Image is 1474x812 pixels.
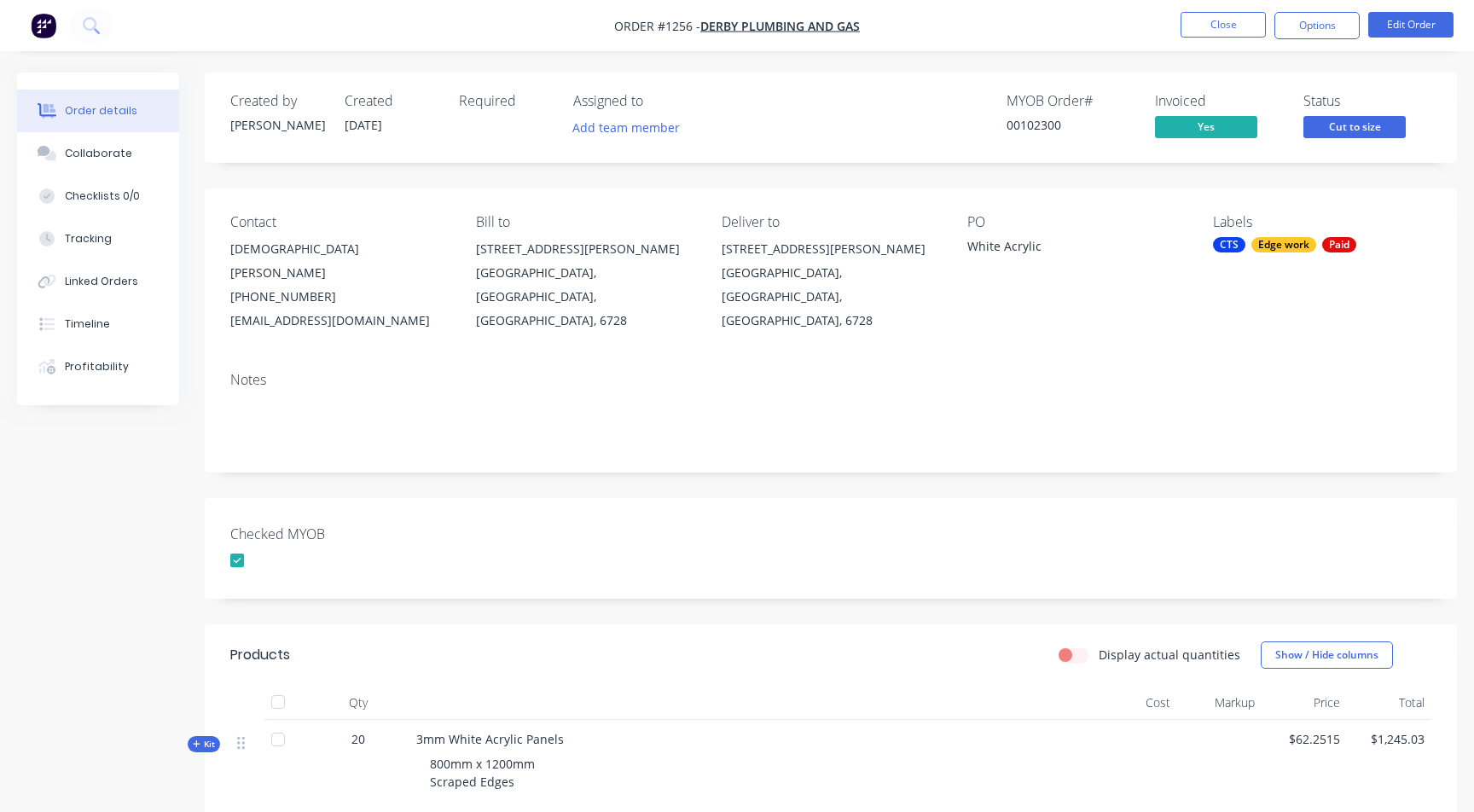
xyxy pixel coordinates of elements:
span: 3mm White Acrylic Panels [416,731,564,747]
img: Factory [31,13,56,38]
button: Close [1181,12,1266,38]
div: [GEOGRAPHIC_DATA], [GEOGRAPHIC_DATA], [GEOGRAPHIC_DATA], 6728 [476,261,694,333]
div: Invoiced [1155,93,1283,109]
div: White Acrylic [967,237,1181,261]
div: Order details [65,103,137,119]
label: Display actual quantities [1099,646,1240,664]
span: $1,245.03 [1354,730,1425,748]
button: Collaborate [17,132,179,175]
div: [DEMOGRAPHIC_DATA][PERSON_NAME][PHONE_NUMBER][EMAIL_ADDRESS][DOMAIN_NAME] [230,237,449,333]
div: Qty [307,686,409,720]
button: Edit Order [1368,12,1454,38]
button: Tracking [17,217,179,260]
span: Yes [1155,116,1257,137]
div: Bill to [476,214,694,230]
div: MYOB Order # [1007,93,1135,109]
div: Total [1347,686,1432,720]
span: 20 [351,730,365,748]
button: Add team member [564,116,689,139]
iframe: Intercom live chat [1416,754,1457,795]
div: [EMAIL_ADDRESS][DOMAIN_NAME] [230,309,449,333]
span: Kit [193,738,215,751]
a: Derby Plumbing and Gas [700,18,860,34]
button: Show / Hide columns [1261,641,1393,669]
div: Timeline [65,316,110,332]
button: Timeline [17,303,179,345]
div: Created by [230,93,324,109]
button: Options [1274,12,1360,39]
div: Deliver to [722,214,940,230]
div: Created [345,93,438,109]
div: Checklists 0/0 [65,188,140,204]
button: Linked Orders [17,260,179,303]
div: Edge work [1251,237,1316,252]
div: [STREET_ADDRESS][PERSON_NAME] [722,237,940,261]
div: [PERSON_NAME] [230,116,324,134]
div: [STREET_ADDRESS][PERSON_NAME][GEOGRAPHIC_DATA], [GEOGRAPHIC_DATA], [GEOGRAPHIC_DATA], 6728 [722,237,940,333]
label: Checked MYOB [230,524,444,544]
span: Cut to size [1303,116,1406,137]
div: PO [967,214,1186,230]
div: Collaborate [65,146,132,161]
div: CTS [1213,237,1245,252]
div: Tracking [65,231,112,246]
div: Price [1262,686,1347,720]
span: $62.2515 [1268,730,1340,748]
div: Contact [230,214,449,230]
div: [DEMOGRAPHIC_DATA][PERSON_NAME] [230,237,449,285]
span: [DATE] [345,117,382,133]
div: Required [459,93,553,109]
div: Notes [230,372,1431,388]
div: Linked Orders [65,274,138,289]
div: Cost [1092,686,1177,720]
button: Add team member [573,116,689,139]
div: Status [1303,93,1431,109]
div: Assigned to [573,93,744,109]
div: Profitability [65,359,129,374]
div: Paid [1322,237,1356,252]
div: [STREET_ADDRESS][PERSON_NAME][GEOGRAPHIC_DATA], [GEOGRAPHIC_DATA], [GEOGRAPHIC_DATA], 6728 [476,237,694,333]
div: 00102300 [1007,116,1135,134]
div: [PHONE_NUMBER] [230,285,449,309]
div: Markup [1177,686,1262,720]
div: [STREET_ADDRESS][PERSON_NAME] [476,237,694,261]
span: 800mm x 1200mm Scraped Edges [430,756,535,790]
div: Kit [188,736,220,752]
button: Profitability [17,345,179,388]
button: Order details [17,90,179,132]
div: Labels [1213,214,1431,230]
div: Products [230,645,290,665]
button: Checklists 0/0 [17,175,179,217]
div: [GEOGRAPHIC_DATA], [GEOGRAPHIC_DATA], [GEOGRAPHIC_DATA], 6728 [722,261,940,333]
button: Cut to size [1303,116,1406,142]
span: Order #1256 - [614,18,700,34]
